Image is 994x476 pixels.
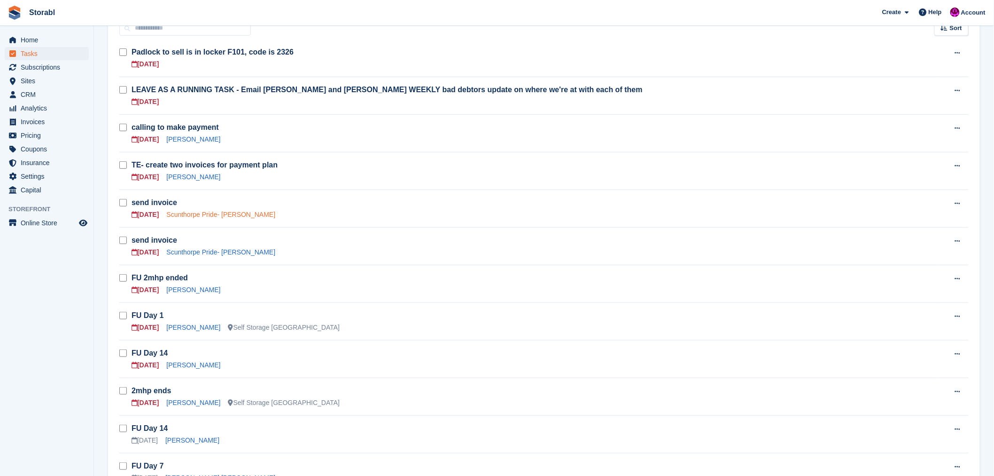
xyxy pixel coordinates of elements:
a: menu [5,183,89,197]
a: [PERSON_NAME] [166,173,220,181]
div: [DATE] [132,323,159,333]
a: menu [5,170,89,183]
a: FU Day 14 [132,424,168,432]
span: Sites [21,74,77,87]
span: Storefront [8,205,93,214]
a: send invoice [132,236,177,244]
span: Account [961,8,986,17]
a: menu [5,115,89,128]
span: Create [882,8,901,17]
a: [PERSON_NAME] [166,286,220,294]
div: [DATE] [132,135,159,144]
a: menu [5,102,89,115]
img: Helen Morton [950,8,960,17]
span: Home [21,33,77,47]
a: menu [5,47,89,60]
div: Self Storage [GEOGRAPHIC_DATA] [228,323,340,333]
div: [DATE] [132,398,159,408]
a: send invoice [132,198,177,206]
div: [DATE] [132,436,158,445]
span: Coupons [21,143,77,156]
a: menu [5,129,89,142]
a: [PERSON_NAME] [165,436,219,444]
span: CRM [21,88,77,101]
div: [DATE] [132,247,159,257]
div: [DATE] [132,172,159,182]
a: FU 2mhp ended [132,274,188,282]
div: [DATE] [132,285,159,295]
span: Settings [21,170,77,183]
div: [DATE] [132,59,159,69]
a: 2mhp ends [132,387,171,395]
span: Tasks [21,47,77,60]
a: Storabl [25,5,59,20]
a: menu [5,61,89,74]
span: Pricing [21,129,77,142]
a: Padlock to sell is in locker F101, code is 2326 [132,48,294,56]
a: menu [5,74,89,87]
span: Insurance [21,156,77,169]
a: menu [5,156,89,169]
a: FU Day 7 [132,462,163,470]
div: [DATE] [132,97,159,107]
span: Invoices [21,115,77,128]
a: menu [5,88,89,101]
a: FU Day 1 [132,311,163,319]
a: FU Day 14 [132,349,168,357]
span: Online Store [21,216,77,230]
a: Scunthorpe Pride- [PERSON_NAME] [166,211,275,218]
a: [PERSON_NAME] [166,324,220,331]
img: stora-icon-8386f47178a22dfd0bd8f6a31ec36ba5ce8667c1dd55bd0f319d3a0aa187defe.svg [8,6,22,20]
span: Sort [950,24,962,33]
div: [DATE] [132,210,159,220]
span: Help [929,8,942,17]
a: menu [5,33,89,47]
a: Scunthorpe Pride- [PERSON_NAME] [166,248,275,256]
span: Capital [21,183,77,197]
a: Preview store [78,217,89,229]
a: menu [5,143,89,156]
a: menu [5,216,89,230]
a: LEAVE AS A RUNNING TASK - Email [PERSON_NAME] and [PERSON_NAME] WEEKLY bad debtors update on wher... [132,86,643,94]
span: Subscriptions [21,61,77,74]
div: Self Storage [GEOGRAPHIC_DATA] [228,398,340,408]
a: calling to make payment [132,123,219,131]
span: Analytics [21,102,77,115]
a: [PERSON_NAME] [166,361,220,369]
a: TE- create two invoices for payment plan [132,161,278,169]
a: [PERSON_NAME] [166,399,220,406]
div: [DATE] [132,360,159,370]
a: [PERSON_NAME] [166,135,220,143]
